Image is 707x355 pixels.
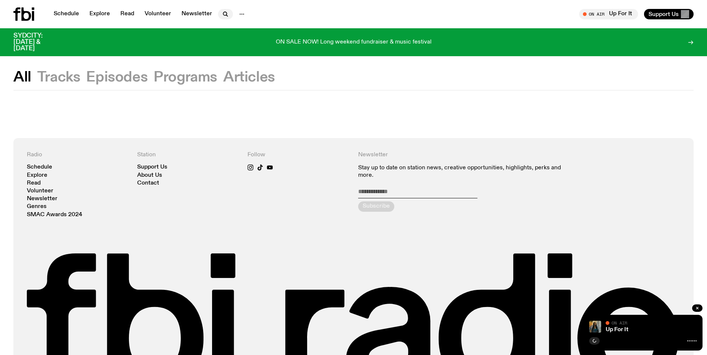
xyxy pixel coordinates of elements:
h4: Station [137,151,239,159]
img: Ify - a Brown Skin girl with black braided twists, looking up to the side with her tongue stickin... [589,321,601,333]
a: Support Us [137,164,167,170]
a: About Us [137,173,162,178]
p: Stay up to date on station news, creative opportunities, highlights, perks and more. [358,164,570,179]
button: Episodes [86,71,148,84]
a: Schedule [49,9,83,19]
a: Read [27,180,41,186]
a: Newsletter [27,196,57,202]
button: On AirUp For It [579,9,638,19]
span: On Air [612,320,627,325]
a: Read [116,9,139,19]
button: Articles [223,71,275,84]
a: Schedule [27,164,52,170]
h4: Newsletter [358,151,570,159]
a: Up For It [606,327,628,333]
p: ON SALE NOW! Long weekend fundraiser & music festival [276,39,432,46]
span: Support Us [648,11,679,17]
button: Support Us [644,9,694,19]
h4: Follow [247,151,349,159]
a: Volunteer [27,188,53,194]
button: Programs [154,71,217,84]
a: Contact [137,180,159,186]
a: Explore [27,173,47,178]
a: SMAC Awards 2024 [27,212,82,218]
button: Tracks [37,71,81,84]
button: All [13,71,31,84]
button: Subscribe [358,201,394,212]
h4: Radio [27,151,128,159]
h3: SYDCITY: [DATE] & [DATE] [13,33,61,52]
a: Newsletter [177,9,217,19]
a: Volunteer [140,9,176,19]
a: Genres [27,204,47,210]
a: Explore [85,9,114,19]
